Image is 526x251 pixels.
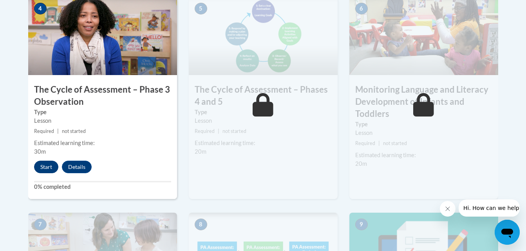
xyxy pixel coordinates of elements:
[34,183,171,191] label: 0% completed
[34,148,46,155] span: 30m
[383,140,407,146] span: not started
[355,140,375,146] span: Required
[195,128,215,134] span: Required
[355,151,492,160] div: Estimated learning time:
[459,199,520,217] iframe: Message from company
[349,84,498,120] h3: Monitoring Language and Literacy Development of Infants and Toddlers
[195,219,207,230] span: 8
[495,220,520,245] iframe: Button to launch messaging window
[62,128,86,134] span: not started
[222,128,246,134] span: not started
[355,3,368,14] span: 6
[28,84,177,108] h3: The Cycle of Assessment – Phase 3 Observation
[195,148,206,155] span: 20m
[57,128,59,134] span: |
[440,201,456,217] iframe: Close message
[34,3,47,14] span: 4
[34,219,47,230] span: 7
[195,117,332,125] div: Lesson
[62,161,92,173] button: Details
[34,117,171,125] div: Lesson
[34,161,58,173] button: Start
[189,84,338,108] h3: The Cycle of Assessment – Phases 4 and 5
[34,108,171,117] label: Type
[355,160,367,167] span: 20m
[218,128,219,134] span: |
[34,128,54,134] span: Required
[355,129,492,137] div: Lesson
[355,219,368,230] span: 9
[5,5,63,12] span: Hi. How can we help?
[355,120,492,129] label: Type
[195,3,207,14] span: 5
[34,139,171,147] div: Estimated learning time:
[195,139,332,147] div: Estimated learning time:
[195,108,332,117] label: Type
[378,140,380,146] span: |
